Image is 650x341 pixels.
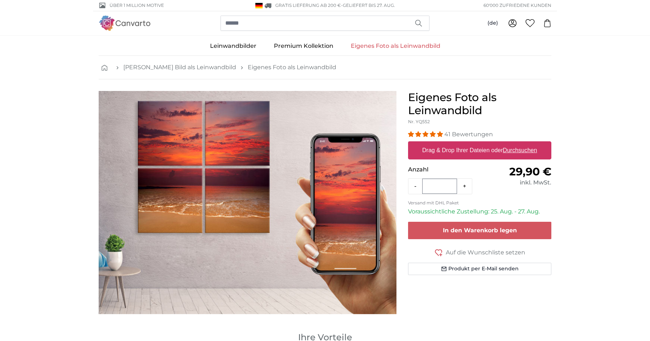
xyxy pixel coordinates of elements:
[419,143,540,158] label: Drag & Drop Ihrer Dateien oder
[99,91,396,314] img: personalised-canvas-print
[408,119,430,124] span: Nr. YQ552
[408,263,551,275] button: Produkt per E-Mail senden
[341,3,395,8] span: -
[99,16,151,30] img: Canvarto
[123,63,236,72] a: [PERSON_NAME] Bild als Leinwandbild
[248,63,336,72] a: Eigenes Foto als Leinwandbild
[482,17,504,30] button: (de)
[408,200,551,206] p: Versand mit DHL Paket
[484,2,551,9] span: 60'000 ZUFRIEDENE KUNDEN
[265,37,342,55] a: Premium Kollektion
[503,147,537,153] u: Durchsuchen
[408,248,551,257] button: Auf die Wunschliste setzen
[444,131,493,138] span: 41 Bewertungen
[446,248,525,257] span: Auf die Wunschliste setzen
[480,178,551,187] div: inkl. MwSt.
[275,3,341,8] span: GRATIS Lieferung ab 200 €
[342,37,449,55] a: Eigenes Foto als Leinwandbild
[110,2,164,9] span: Über 1 Million Motive
[255,3,263,8] img: Deutschland
[509,165,551,178] span: 29,90 €
[408,179,422,194] button: -
[443,227,517,234] span: In den Warenkorb legen
[99,91,396,314] div: 1 of 1
[201,37,265,55] a: Leinwandbilder
[457,179,472,194] button: +
[408,91,551,117] h1: Eigenes Foto als Leinwandbild
[408,207,551,216] p: Voraussichtliche Zustellung: 25. Aug. - 27. Aug.
[343,3,395,8] span: Geliefert bis 27. Aug.
[408,222,551,239] button: In den Warenkorb legen
[99,56,551,79] nav: breadcrumbs
[408,165,480,174] p: Anzahl
[408,131,444,138] span: 4.98 stars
